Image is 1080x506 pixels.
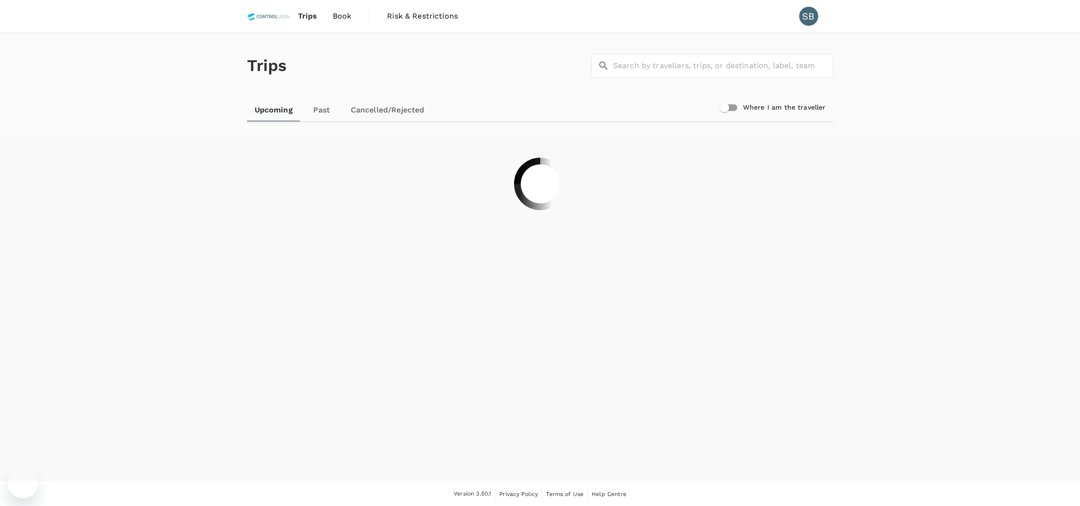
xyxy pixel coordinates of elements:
iframe: Button to launch messaging window [8,468,38,498]
a: Help Centre [592,489,626,499]
a: Privacy Policy [499,489,538,499]
a: Upcoming [247,99,300,121]
span: Risk & Restrictions [387,10,458,22]
span: Privacy Policy [499,491,538,497]
a: Cancelled/Rejected [343,99,432,121]
img: Control Union Malaysia Sdn. Bhd. [247,6,290,27]
span: Version 3.50.1 [454,489,491,499]
h6: Where I am the traveller [743,102,826,113]
input: Search by travellers, trips, or destination, label, team [613,54,833,78]
h1: Trips [247,33,287,99]
a: Past [300,99,343,121]
span: Help Centre [592,491,626,497]
span: Terms of Use [546,491,584,497]
span: Trips [298,10,317,22]
span: Book [333,10,352,22]
a: Terms of Use [546,489,584,499]
div: SB [799,7,818,26]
